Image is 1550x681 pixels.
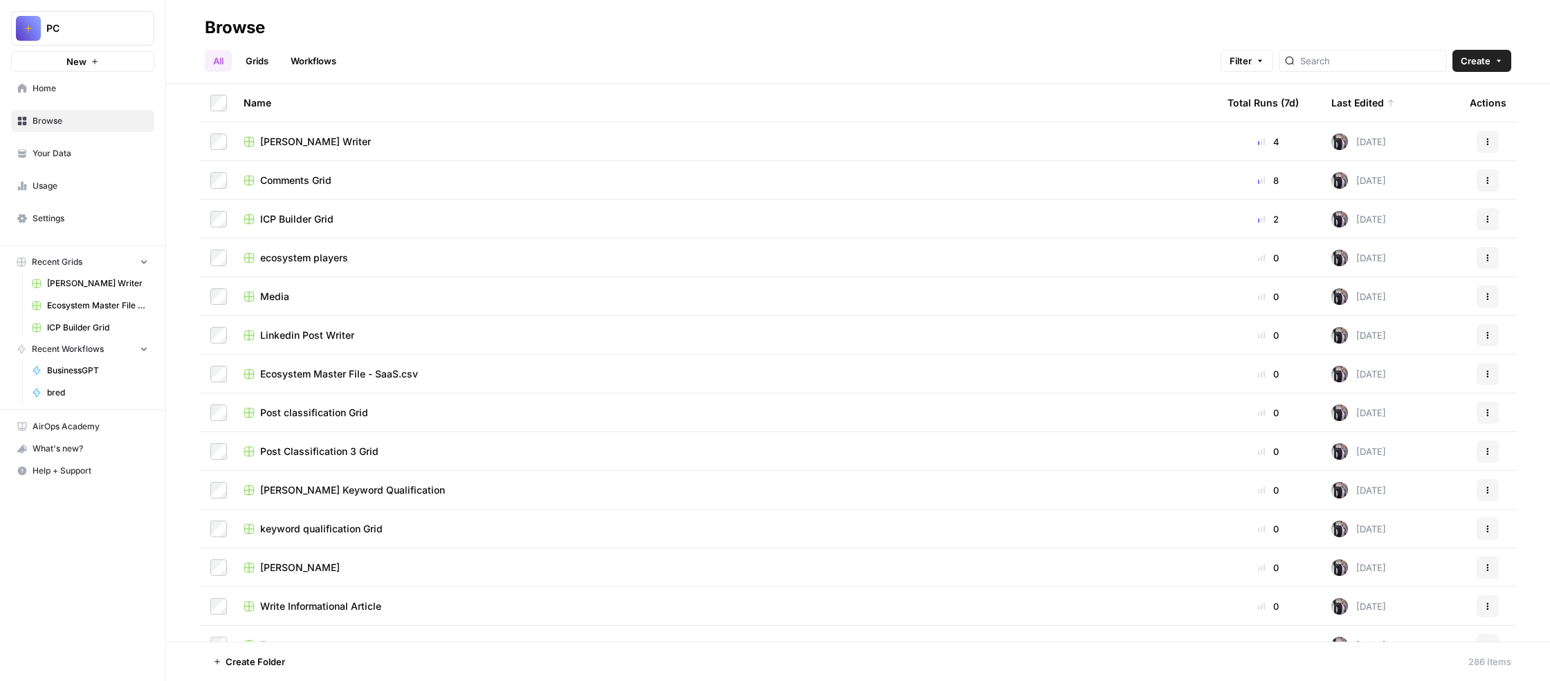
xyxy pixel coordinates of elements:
[11,339,154,360] button: Recent Workflows
[1228,251,1309,265] div: 0
[1331,443,1386,460] div: [DATE]
[26,295,154,317] a: Ecosystem Master File - SaaS.csv
[1331,482,1348,498] img: ixpjlalqi5ytqdwgfvwwoo9g627f
[11,460,154,482] button: Help + Support
[1228,367,1309,381] div: 0
[205,651,293,673] button: Create Folder
[244,483,1205,497] a: [PERSON_NAME] Keyword Qualification
[33,180,148,192] span: Usage
[244,84,1205,122] div: Name
[260,483,445,497] span: [PERSON_NAME] Keyword Qualification
[11,110,154,132] a: Browse
[1331,366,1386,382] div: [DATE]
[11,77,154,100] a: Home
[1331,250,1348,266] img: ixpjlalqi5ytqdwgfvwwoo9g627f
[11,252,154,272] button: Recent Grids
[1331,211,1348,227] img: ixpjlalqi5ytqdwgfvwwoo9g627f
[33,212,148,225] span: Settings
[47,277,148,290] span: [PERSON_NAME] Writer
[47,321,148,334] span: ICP Builder Grid
[26,317,154,339] a: ICP Builder Grid
[1228,174,1309,187] div: 8
[26,382,154,404] a: bred
[1228,599,1309,613] div: 0
[1331,559,1386,576] div: [DATE]
[1228,290,1309,304] div: 0
[1331,172,1348,189] img: ixpjlalqi5ytqdwgfvwwoo9g627f
[1331,598,1386,615] div: [DATE]
[16,16,41,41] img: PC Logo
[66,55,86,68] span: New
[1331,250,1386,266] div: [DATE]
[1461,54,1490,68] span: Create
[11,51,154,72] button: New
[1452,50,1511,72] button: Create
[244,561,1205,575] a: [PERSON_NAME]
[260,135,371,149] span: [PERSON_NAME] Writer
[1228,638,1309,652] div: 0
[260,561,340,575] span: [PERSON_NAME]
[244,328,1205,342] a: Linkedin Post Writer
[33,147,148,160] span: Your Data
[32,343,104,355] span: Recent Workflows
[244,406,1205,420] a: Post classification Grid
[1331,288,1348,305] img: ixpjlalqi5ytqdwgfvwwoo9g627f
[1300,54,1441,68] input: Search
[260,522,383,536] span: keyword qualification Grid
[11,416,154,438] a: AirOps Academy
[1331,482,1386,498] div: [DATE]
[244,599,1205,613] a: Write Informational Article
[260,174,331,187] span: Comments Grid
[260,599,381,613] span: Write Informational Article
[26,360,154,382] a: BusinessGPT
[1470,84,1506,122] div: Actions
[1228,445,1309,458] div: 0
[1228,212,1309,226] div: 2
[1331,172,1386,189] div: [DATE]
[1331,637,1386,653] div: [DATE]
[11,11,154,46] button: Workspace: PC
[1228,483,1309,497] div: 0
[260,251,348,265] span: ecosystem players
[237,50,277,72] a: Grids
[1228,135,1309,149] div: 4
[11,175,154,197] a: Usage
[1468,655,1511,669] div: 286 Items
[1331,637,1348,653] img: ixpjlalqi5ytqdwgfvwwoo9g627f
[205,17,265,39] div: Browse
[11,438,154,460] button: What's new?
[47,299,148,312] span: Ecosystem Master File - SaaS.csv
[11,142,154,165] a: Your Data
[47,386,148,399] span: bred
[260,367,418,381] span: Ecosystem Master File - SaaS.csv
[1331,327,1348,344] img: ixpjlalqi5ytqdwgfvwwoo9g627f
[1331,133,1386,150] div: [DATE]
[260,638,311,652] span: Ecosystem
[244,251,1205,265] a: ecosystem players
[12,438,154,459] div: What's new?
[11,207,154,230] a: Settings
[205,50,232,72] a: All
[1228,328,1309,342] div: 0
[33,115,148,127] span: Browse
[244,212,1205,226] a: ICP Builder Grid
[282,50,345,72] a: Workflows
[244,367,1205,381] a: Ecosystem Master File - SaaS.csv
[1228,561,1309,575] div: 0
[26,272,154,295] a: [PERSON_NAME] Writer
[1331,133,1348,150] img: ixpjlalqi5ytqdwgfvwwoo9g627f
[1228,84,1299,122] div: Total Runs (7d)
[244,638,1205,652] a: Ecosystem
[260,290,289,304] span: Media
[244,445,1205,458] a: Post Classification 3 Grid
[244,174,1205,187] a: Comments Grid
[1331,327,1386,344] div: [DATE]
[1331,521,1348,537] img: ixpjlalqi5ytqdwgfvwwoo9g627f
[244,135,1205,149] a: [PERSON_NAME] Writer
[226,655,285,669] span: Create Folder
[1331,84,1395,122] div: Last Edited
[1331,559,1348,576] img: ixpjlalqi5ytqdwgfvwwoo9g627f
[1221,50,1273,72] button: Filter
[32,256,82,268] span: Recent Grids
[33,82,148,95] span: Home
